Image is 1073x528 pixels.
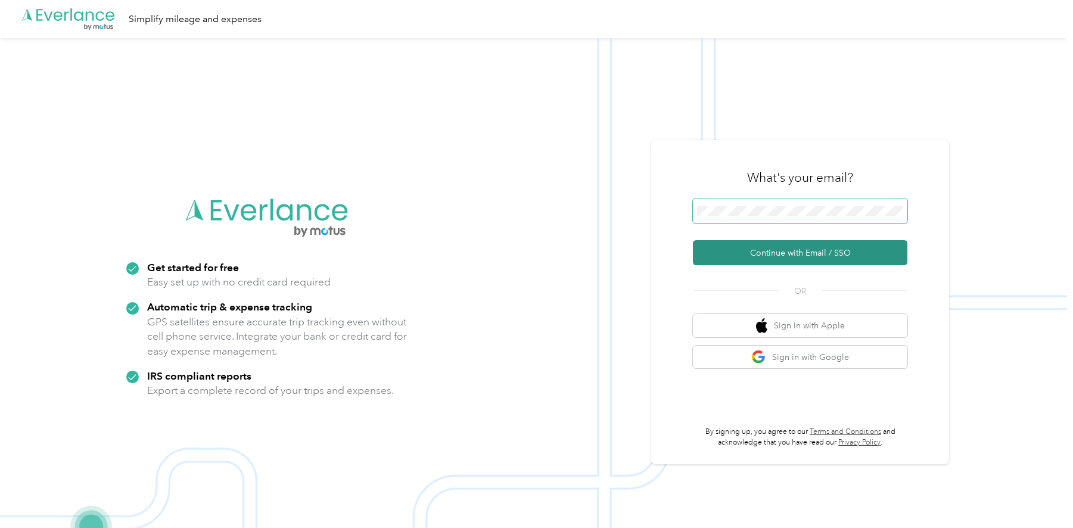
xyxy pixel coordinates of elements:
[747,169,853,186] h3: What's your email?
[147,261,239,274] strong: Get started for free
[693,427,907,448] p: By signing up, you agree to our and acknowledge that you have read our .
[838,438,881,447] a: Privacy Policy
[810,427,881,436] a: Terms and Conditions
[147,275,331,290] p: Easy set up with no credit card required
[693,314,907,337] button: apple logoSign in with Apple
[147,300,312,313] strong: Automatic trip & expense tracking
[147,383,394,398] p: Export a complete record of your trips and expenses.
[147,369,251,382] strong: IRS compliant reports
[693,240,907,265] button: Continue with Email / SSO
[693,346,907,369] button: google logoSign in with Google
[147,315,408,359] p: GPS satellites ensure accurate trip tracking even without cell phone service. Integrate your bank...
[751,350,766,365] img: google logo
[779,285,821,297] span: OR
[129,12,262,27] div: Simplify mileage and expenses
[756,318,768,333] img: apple logo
